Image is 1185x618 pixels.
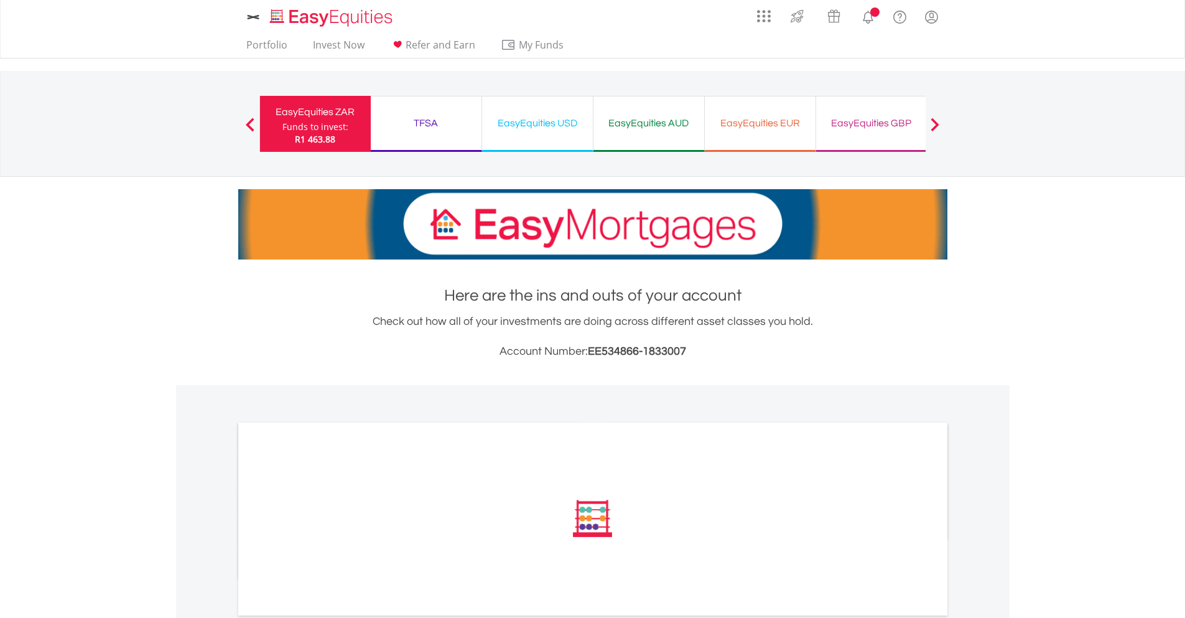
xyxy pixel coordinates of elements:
[816,3,852,26] a: Vouchers
[787,6,807,26] img: thrive-v2.svg
[712,115,808,132] div: EasyEquities EUR
[282,121,348,133] div: Funds to invest:
[824,115,919,132] div: EasyEquities GBP
[295,133,335,145] span: R1 463.88
[601,115,697,132] div: EasyEquities AUD
[406,38,475,52] span: Refer and Earn
[884,3,916,28] a: FAQ's and Support
[501,37,582,53] span: My Funds
[238,284,947,307] h1: Here are the ins and outs of your account
[852,3,884,28] a: Notifications
[378,115,474,132] div: TFSA
[916,3,947,30] a: My Profile
[238,343,947,360] h3: Account Number:
[922,124,947,136] button: Next
[749,3,779,23] a: AppsGrid
[824,6,844,26] img: vouchers-v2.svg
[757,9,771,23] img: grid-menu-icon.svg
[238,189,947,260] img: EasyMortage Promotion Banner
[308,39,369,58] a: Invest Now
[241,39,292,58] a: Portfolio
[490,115,585,132] div: EasyEquities USD
[267,103,363,121] div: EasyEquities ZAR
[588,345,686,357] span: EE534866-1833007
[385,39,480,58] a: Refer and Earn
[267,7,397,28] img: EasyEquities_Logo.png
[265,3,397,28] a: Home page
[238,124,263,136] button: Previous
[238,313,947,360] div: Check out how all of your investments are doing across different asset classes you hold.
